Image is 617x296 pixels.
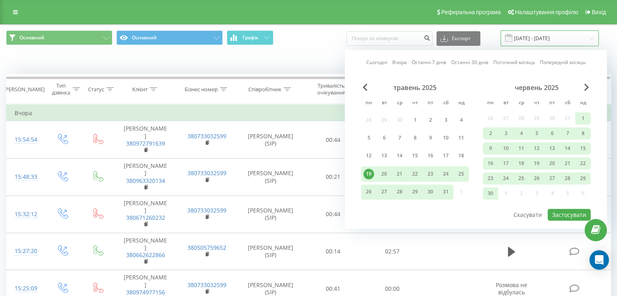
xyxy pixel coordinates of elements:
[438,131,454,146] div: сб 10 трав 2025 р.
[410,169,420,179] div: 22
[441,169,451,179] div: 24
[509,209,546,221] button: Скасувати
[304,195,363,233] td: 00:44
[575,157,591,169] div: нд 22 черв 2025 р.
[516,173,527,184] div: 25
[363,169,374,179] div: 19
[392,184,407,199] div: ср 28 трав 2025 р.
[361,166,376,181] div: пн 19 трав 2025 р.
[392,148,407,163] div: ср 14 трав 2025 р.
[185,86,218,93] div: Бізнес номер
[560,142,575,154] div: сб 14 черв 2025 р.
[485,188,496,199] div: 30
[561,97,574,109] abbr: субота
[376,184,392,199] div: вт 27 трав 2025 р.
[115,195,176,233] td: [PERSON_NAME]
[485,158,496,169] div: 16
[15,169,36,185] div: 15:48:33
[238,195,304,233] td: [PERSON_NAME] (SIP)
[560,172,575,184] div: сб 28 черв 2025 р.
[514,172,529,184] div: ср 25 черв 2025 р.
[436,31,480,46] button: Експорт
[51,82,70,96] div: Тип дзвінка
[592,9,606,15] span: Вихід
[562,143,573,154] div: 14
[544,157,560,169] div: пт 20 черв 2025 р.
[238,121,304,159] td: [PERSON_NAME] (SIP)
[187,132,226,140] a: 380733032599
[589,250,609,270] div: Open Intercom Messenger
[441,115,451,125] div: 3
[238,159,304,196] td: [PERSON_NAME] (SIP)
[531,128,542,139] div: 5
[454,112,469,127] div: нд 4 трав 2025 р.
[562,158,573,169] div: 21
[560,127,575,139] div: сб 7 черв 2025 р.
[456,151,467,161] div: 18
[531,158,542,169] div: 19
[540,59,586,66] a: Попередній місяць
[346,31,432,46] input: Пошук за номером
[529,127,544,139] div: чт 5 черв 2025 р.
[227,30,273,45] button: Графік
[238,233,304,270] td: [PERSON_NAME] (SIP)
[363,133,374,143] div: 5
[407,112,423,127] div: чт 1 трав 2025 р.
[438,166,454,181] div: сб 24 трав 2025 р.
[407,148,423,163] div: чт 15 трав 2025 р.
[116,30,223,45] button: Основний
[304,159,363,196] td: 00:21
[379,151,389,161] div: 13
[361,184,376,199] div: пн 26 трав 2025 р.
[483,84,591,92] div: червень 2025
[423,131,438,146] div: пт 9 трав 2025 р.
[500,97,512,109] abbr: вівторок
[424,97,436,109] abbr: п’ятниця
[248,86,282,93] div: Співробітник
[578,143,588,154] div: 15
[485,128,496,139] div: 2
[456,169,467,179] div: 25
[501,128,511,139] div: 3
[407,184,423,199] div: чт 29 трав 2025 р.
[454,148,469,163] div: нд 18 трав 2025 р.
[547,143,557,154] div: 13
[126,288,165,296] a: 380974977156
[15,132,36,148] div: 15:54:54
[438,112,454,127] div: сб 3 трав 2025 р.
[363,151,374,161] div: 12
[187,169,226,177] a: 380733032599
[407,131,423,146] div: чт 8 трав 2025 р.
[15,243,36,259] div: 15:27:20
[454,131,469,146] div: нд 11 трав 2025 р.
[544,127,560,139] div: пт 6 черв 2025 р.
[394,169,405,179] div: 21
[425,151,436,161] div: 16
[516,158,527,169] div: 18
[547,158,557,169] div: 20
[407,166,423,181] div: чт 22 трав 2025 р.
[456,115,467,125] div: 4
[483,142,498,154] div: пн 9 черв 2025 р.
[577,97,589,109] abbr: неділя
[578,158,588,169] div: 22
[531,143,542,154] div: 12
[187,206,226,214] a: 380733032599
[392,166,407,181] div: ср 21 трав 2025 р.
[544,142,560,154] div: пт 13 черв 2025 р.
[498,172,514,184] div: вт 24 черв 2025 р.
[187,281,226,289] a: 380733032599
[575,172,591,184] div: нд 29 черв 2025 р.
[379,133,389,143] div: 6
[376,148,392,163] div: вт 13 трав 2025 р.
[115,121,176,159] td: [PERSON_NAME]
[483,157,498,169] div: пн 16 черв 2025 р.
[578,128,588,139] div: 8
[498,127,514,139] div: вт 3 черв 2025 р.
[304,121,363,159] td: 00:44
[412,59,446,66] a: Останні 7 днів
[584,84,589,91] span: Next Month
[363,97,375,109] abbr: понеділок
[15,206,36,222] div: 15:32:12
[529,142,544,154] div: чт 12 черв 2025 р.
